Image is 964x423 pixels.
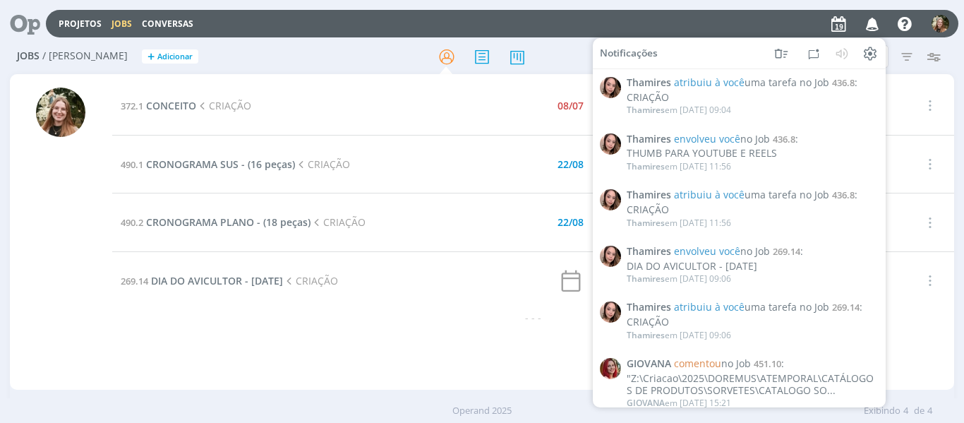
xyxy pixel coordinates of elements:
span: Thamires [627,329,665,341]
span: atribuiu à você [674,76,745,89]
a: Conversas [142,18,193,30]
span: 4 [927,404,932,418]
span: comentou [674,357,721,370]
button: Conversas [138,18,198,30]
span: uma tarefa no Job [674,76,829,89]
span: envolveu você [674,131,740,145]
span: uma tarefa no Job [674,300,829,314]
div: DIA DO AVICULTOR - [DATE] [627,260,878,272]
span: Thamires [627,189,671,201]
div: em [DATE] 15:21 [627,398,731,408]
span: Thamires [627,133,671,145]
button: Jobs [107,18,136,30]
span: CRIAÇÃO [283,274,338,287]
span: DIA DO AVICULTOR - [DATE] [151,274,283,287]
span: 451.10 [754,357,781,370]
span: GIOVANA [627,358,671,370]
span: Notificações [600,47,658,59]
span: + [147,49,155,64]
div: CRIAÇÃO [627,204,878,216]
span: envolveu você [674,244,740,258]
span: Thamires [627,273,665,285]
span: 269.14 [773,245,800,258]
button: Projetos [54,18,106,30]
span: : [627,189,878,201]
span: CRONOGRAMA PLANO - (18 peças) [146,215,311,229]
span: 4 [903,404,908,418]
div: THUMB PARA YOUTUBE E REELS [627,148,878,160]
span: 372.1 [121,100,143,112]
span: Adicionar [157,52,193,61]
div: em [DATE] 09:06 [627,274,731,284]
span: Jobs [17,50,40,62]
div: 22/08 [558,218,584,227]
a: 490.2CRONOGRAMA PLANO - (18 peças) [121,215,311,229]
a: 490.1CRONOGRAMA SUS - (16 peças) [121,157,295,171]
span: 269.14 [832,301,860,314]
span: : [627,77,878,89]
span: 436.8 [832,76,855,89]
div: em [DATE] 09:06 [627,330,731,340]
span: atribuiu à você [674,300,745,314]
span: Thamires [627,216,665,228]
span: CRIAÇÃO [196,99,251,112]
div: em [DATE] 09:04 [627,105,731,115]
span: : [627,358,878,370]
span: 269.14 [121,275,148,287]
span: Thamires [627,160,665,172]
span: Thamires [627,104,665,116]
span: CRIAÇÃO [295,157,350,171]
span: CONCEITO [146,99,196,112]
span: 490.2 [121,216,143,229]
span: Thamires [627,77,671,89]
span: GIOVANA [627,397,665,409]
span: : [627,133,878,145]
img: L [36,88,85,137]
img: G [600,358,621,379]
span: : [627,246,878,258]
button: +Adicionar [142,49,198,64]
span: : [627,302,878,314]
a: Projetos [59,18,102,30]
img: T [600,246,621,267]
span: Thamires [627,302,671,314]
div: 08/07 [558,101,584,111]
div: CRIAÇÃO [627,92,878,104]
span: no Job [674,357,751,370]
div: 22/08 [558,160,584,169]
span: no Job [674,131,770,145]
img: L [932,15,949,32]
a: Jobs [112,18,132,30]
span: 490.1 [121,158,143,171]
span: CRIAÇÃO [311,215,366,229]
img: T [600,302,621,323]
span: / [PERSON_NAME] [42,50,128,62]
span: 436.8 [773,132,795,145]
a: 372.1CONCEITO [121,99,196,112]
img: T [600,133,621,154]
span: Thamires [627,246,671,258]
span: uma tarefa no Job [674,188,829,201]
span: CRONOGRAMA SUS - (16 peças) [146,157,295,171]
span: 436.8 [832,189,855,201]
span: no Job [674,244,770,258]
button: L [931,11,950,36]
div: "Z:\Criacao\2025\DOREMUS\ATEMPORAL\CATÁLOGOS DE PRODUTOS\SORVETES\CATALOGO SO... [627,373,878,397]
span: atribuiu à você [674,188,745,201]
div: CRIAÇÃO [627,316,878,328]
div: - - - [112,310,955,325]
span: de [914,404,924,418]
img: T [600,189,621,210]
div: em [DATE] 11:56 [627,162,731,172]
div: em [DATE] 11:56 [627,218,731,227]
img: T [600,77,621,98]
span: Exibindo [864,404,900,418]
a: 269.14DIA DO AVICULTOR - [DATE] [121,274,283,287]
